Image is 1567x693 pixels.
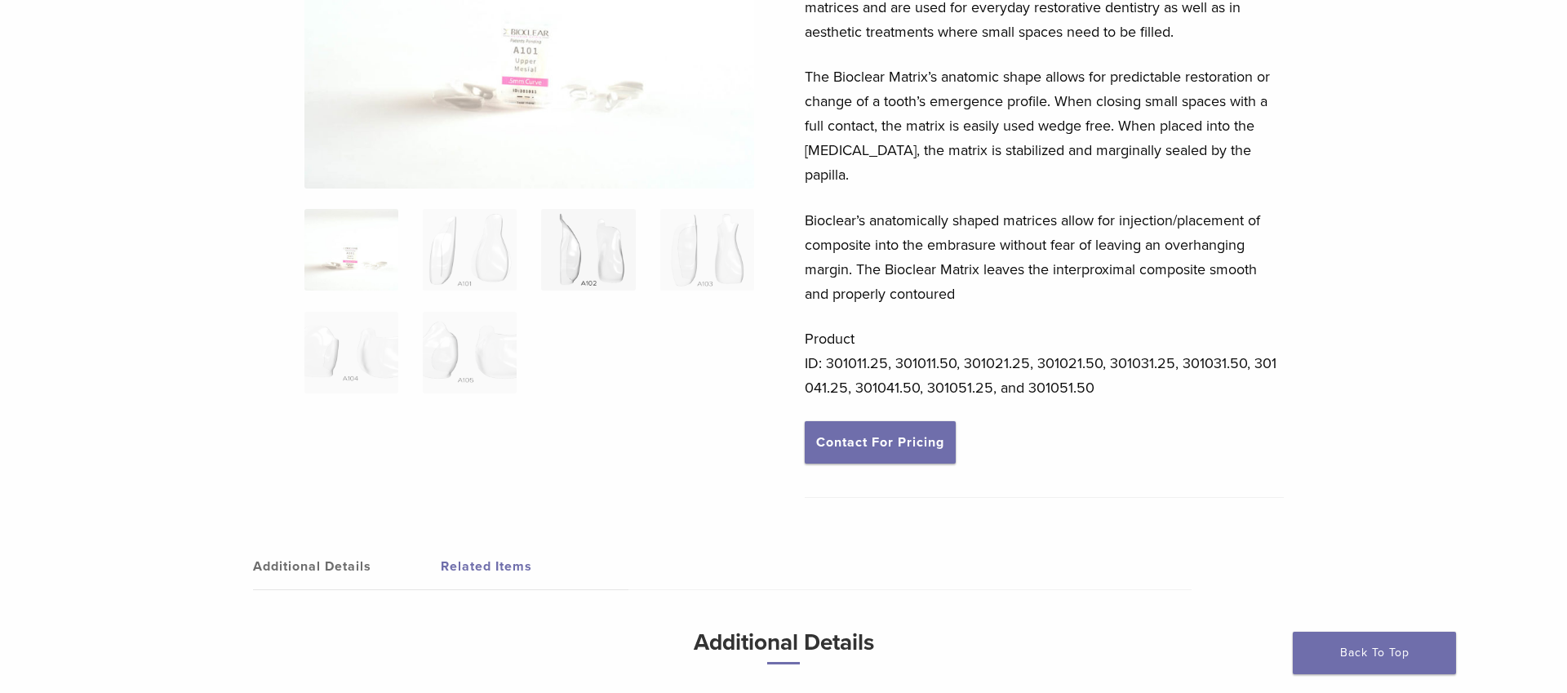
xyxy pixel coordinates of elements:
[541,209,635,291] img: Original Anterior Matrix - A Series - Image 3
[347,623,1220,677] h3: Additional Details
[423,209,517,291] img: Original Anterior Matrix - A Series - Image 2
[441,544,628,589] a: Related Items
[660,209,754,291] img: Original Anterior Matrix - A Series - Image 4
[805,327,1285,400] p: Product ID: 301011.25, 301011.50, 301021.25, 301021.50, 301031.25, 301031.50, 301041.25, 301041.5...
[1293,632,1456,674] a: Back To Top
[304,209,398,291] img: Anterior-Original-A-Series-Matrices-324x324.jpg
[253,544,441,589] a: Additional Details
[805,421,956,464] a: Contact For Pricing
[304,312,398,393] img: Original Anterior Matrix - A Series - Image 5
[805,64,1285,187] p: The Bioclear Matrix’s anatomic shape allows for predictable restoration or change of a tooth’s em...
[423,312,517,393] img: Original Anterior Matrix - A Series - Image 6
[805,208,1285,306] p: Bioclear’s anatomically shaped matrices allow for injection/placement of composite into the embra...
